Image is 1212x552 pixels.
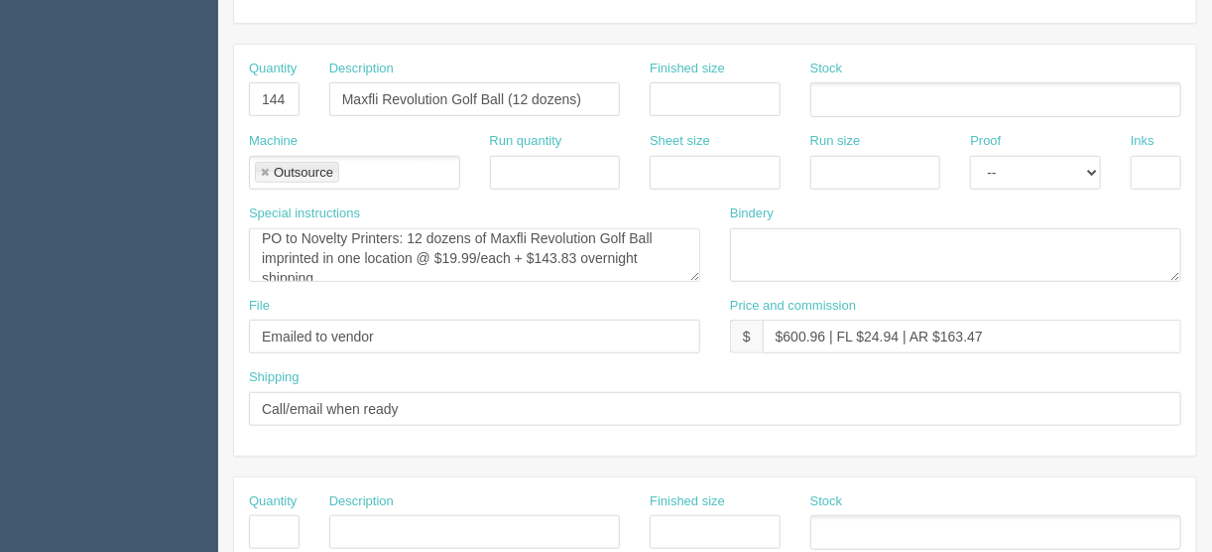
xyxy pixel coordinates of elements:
[1131,132,1154,151] label: Inks
[249,368,300,387] label: Shipping
[650,132,710,151] label: Sheet size
[810,492,843,511] label: Stock
[730,320,763,353] div: $
[249,297,270,316] label: File
[730,297,856,316] label: Price and commission
[970,132,1001,151] label: Proof
[249,132,298,151] label: Machine
[249,492,297,511] label: Quantity
[490,132,562,151] label: Run quantity
[810,132,861,151] label: Run size
[274,166,333,179] div: Outsource
[329,492,394,511] label: Description
[730,205,774,223] label: Bindery
[249,60,297,78] label: Quantity
[810,60,843,78] label: Stock
[249,228,700,282] textarea: PO to Novelty Printers: 12 dozens of Maxfli Revolution Golf Ball imprinted in one location @ $19....
[249,205,360,223] label: Special instructions
[650,492,725,511] label: Finished size
[650,60,725,78] label: Finished size
[329,60,394,78] label: Description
